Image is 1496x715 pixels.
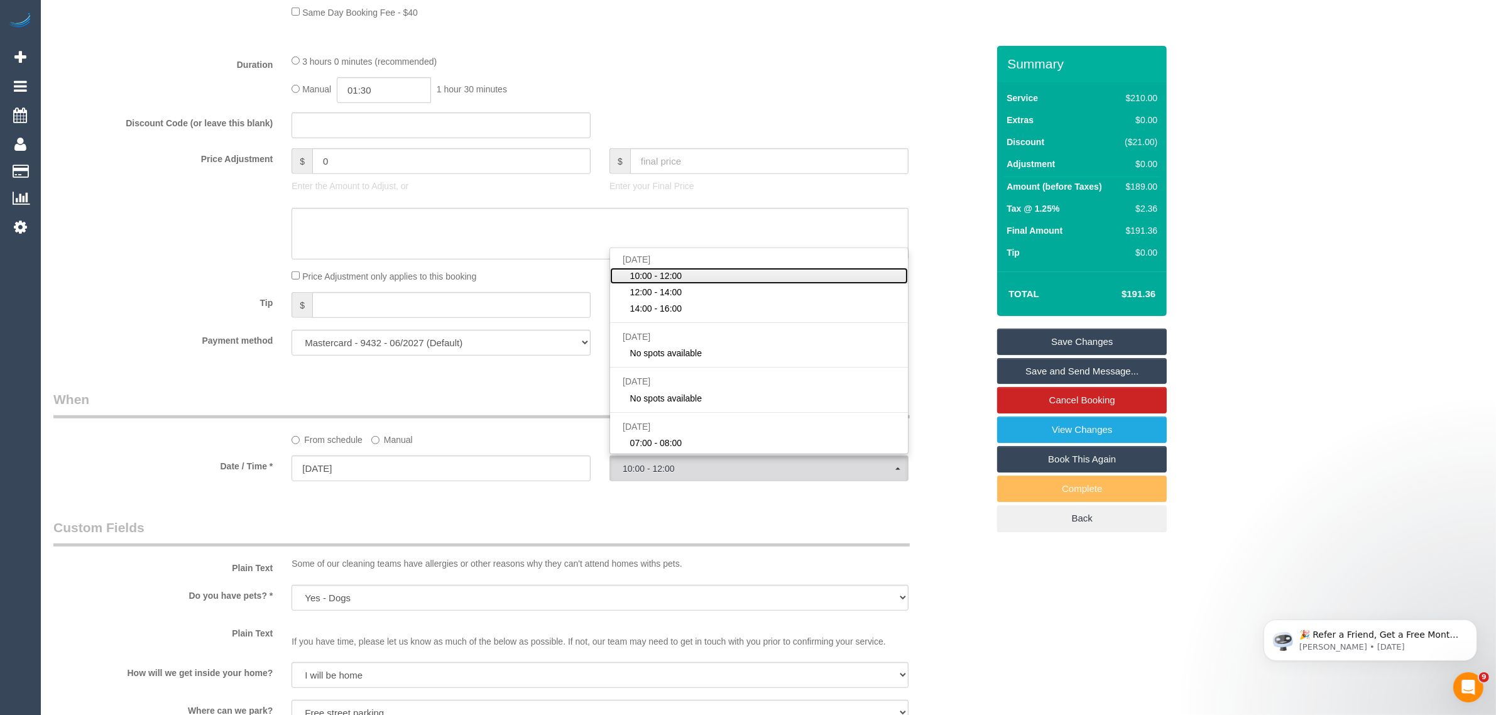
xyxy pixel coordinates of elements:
label: Date / Time * [44,456,282,472]
legend: When [53,390,910,418]
input: Manual [371,436,379,444]
label: Tip [1007,246,1020,259]
label: How will we get inside your home? [44,662,282,679]
label: Do you have pets? * [44,585,282,602]
span: Manual [302,85,331,95]
label: Manual [371,429,413,446]
iframe: Intercom notifications message [1245,593,1496,681]
a: View Changes [997,417,1167,443]
span: 12:00 - 14:00 [630,286,682,298]
h3: Summary [1007,57,1160,71]
iframe: Intercom live chat [1453,672,1483,702]
div: $0.00 [1120,114,1158,126]
input: DD/MM/YYYY [292,456,591,481]
label: Final Amount [1007,224,1062,237]
span: $ [292,292,312,318]
label: Discount [1007,136,1044,148]
span: $ [292,148,312,174]
div: $189.00 [1120,180,1158,193]
div: $0.00 [1120,158,1158,170]
span: 10:00 - 12:00 [623,464,895,474]
span: [DATE] [623,422,650,432]
span: Price Adjustment only applies to this booking [302,271,476,281]
div: $2.36 [1120,202,1158,215]
img: Automaid Logo [8,13,33,30]
a: Book This Again [997,446,1167,472]
div: $0.00 [1120,246,1158,259]
p: If you have time, please let us know as much of the below as possible. If not, our team may need ... [292,623,909,648]
label: Service [1007,92,1038,104]
span: 1 hour 30 minutes [437,85,507,95]
input: final price [630,148,909,174]
label: Amount (before Taxes) [1007,180,1101,193]
p: Some of our cleaning teams have allergies or other reasons why they can't attend homes withs pets. [292,557,909,570]
a: Cancel Booking [997,387,1167,413]
label: Tip [44,292,282,309]
h4: $191.36 [1084,289,1155,300]
label: Discount Code (or leave this blank) [44,112,282,129]
span: Same Day Booking Fee - $40 [302,8,418,18]
span: 07:00 - 08:00 [630,437,682,449]
a: Save and Send Message... [997,358,1167,385]
div: $191.36 [1120,224,1158,237]
span: [DATE] [623,254,650,265]
label: From schedule [292,429,363,446]
a: Save Changes [997,329,1167,355]
span: 10:00 - 12:00 [630,270,682,282]
label: Adjustment [1007,158,1055,170]
label: Duration [44,54,282,71]
label: Plain Text [44,623,282,640]
span: [DATE] [623,376,650,386]
span: 3 hours 0 minutes (recommended) [302,57,437,67]
span: [DATE] [623,332,650,342]
label: Price Adjustment [44,148,282,165]
label: Extras [1007,114,1034,126]
strong: Total [1008,288,1039,299]
a: Back [997,505,1167,532]
div: ($21.00) [1120,136,1158,148]
p: Enter your Final Price [609,180,909,192]
span: $ [609,148,630,174]
span: No spots available [630,392,702,405]
button: 10:00 - 12:00 [609,456,909,481]
label: Plain Text [44,557,282,574]
input: From schedule [292,436,300,444]
label: Payment method [44,330,282,347]
p: Enter the Amount to Adjust, or [292,180,591,192]
div: $210.00 [1120,92,1158,104]
span: 9 [1479,672,1489,682]
label: Tax @ 1.25% [1007,202,1059,215]
legend: Custom Fields [53,518,910,547]
span: No spots available [630,347,702,359]
span: 14:00 - 16:00 [630,302,682,315]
